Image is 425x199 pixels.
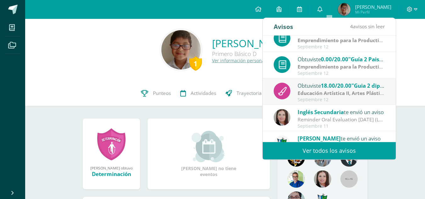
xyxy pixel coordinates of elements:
span: Punteos [153,90,171,97]
img: 64dcc7b25693806399db2fba3b98ee94.png [338,3,350,16]
span: [PERSON_NAME] [355,4,391,10]
div: Determinación [89,170,134,178]
img: 8af0450cf43d44e38c4a1497329761f3.png [274,109,290,126]
div: Septiembre 12 [298,97,385,102]
img: event_small.png [192,131,226,162]
div: te envió un aviso [298,108,385,116]
div: [PERSON_NAME] no tiene eventos [177,131,240,177]
img: 9f174a157161b4ddbe12118a61fed988.png [274,135,290,152]
div: | Zona [298,90,385,97]
strong: Educación Artística II, Artes Plásticas [298,90,388,97]
span: [PERSON_NAME] [298,135,341,142]
div: Primero Básico D [212,50,290,58]
div: [PERSON_NAME] obtuvo [89,165,134,170]
div: Reminder Oral Evaluation Sept 19th (L3 Miss Mary): Hi guys! I remind you to work on your project ... [298,116,385,123]
div: Obtuviste en [298,55,385,63]
a: Actividades [176,81,221,106]
a: Trayectoria [221,81,266,106]
span: 4 [350,23,353,30]
span: Actividades [191,90,216,97]
div: Septiembre 12 [298,71,385,76]
a: Ver todos los avisos [263,142,396,159]
div: | Zona [298,63,385,70]
div: te envió un aviso [298,134,385,142]
a: Punteos [136,81,176,106]
a: Ver información personal... [212,58,269,64]
div: Obtuviste en [298,81,385,90]
span: Trayectoria [237,90,262,97]
img: fffdeaabc7adc14388586895d920e1fb.png [161,30,201,69]
strong: Emprendimiento para la Productividad [298,63,393,70]
span: Mi Perfil [355,9,391,15]
span: "Guía 2 Paisaje" [348,56,389,63]
span: 18.00/20.00 [321,82,351,89]
div: Avisos [274,18,293,35]
span: Inglés Secundaria [298,108,344,116]
img: 55x55 [340,170,358,188]
div: Septiembre 12 [298,44,385,50]
div: | Zona [298,37,385,44]
a: [PERSON_NAME] [212,36,290,50]
div: Septiembre 11 [298,124,385,129]
span: "Guia 2 diploma" [351,82,396,89]
span: 0.00/20.00 [321,56,348,63]
div: 1 [189,56,202,71]
img: 10741f48bcca31577cbcd80b61dad2f3.png [288,170,305,188]
img: 67c3d6f6ad1c930a517675cdc903f95f.png [314,170,331,188]
strong: Emprendimiento para la Productividad [298,37,393,44]
span: avisos sin leer [350,23,385,30]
